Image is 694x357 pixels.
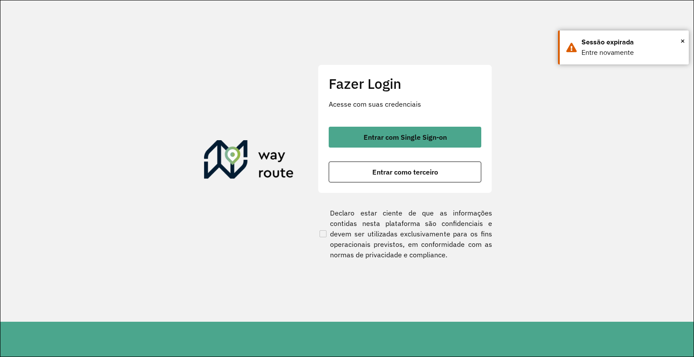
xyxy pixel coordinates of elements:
h2: Fazer Login [329,75,481,92]
div: Sessão expirada [582,37,682,47]
div: Entre novamente [582,47,682,58]
span: × [680,34,685,47]
span: Entrar como terceiro [372,168,438,175]
button: button [329,162,481,182]
p: Acesse com suas credenciais [329,99,481,109]
button: button [329,127,481,148]
img: Roteirizador AmbevTech [204,140,294,182]
label: Declaro estar ciente de que as informações contidas nesta plataforma são confidenciais e devem se... [318,208,492,260]
button: Close [680,34,685,47]
span: Entrar com Single Sign-on [364,134,447,141]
